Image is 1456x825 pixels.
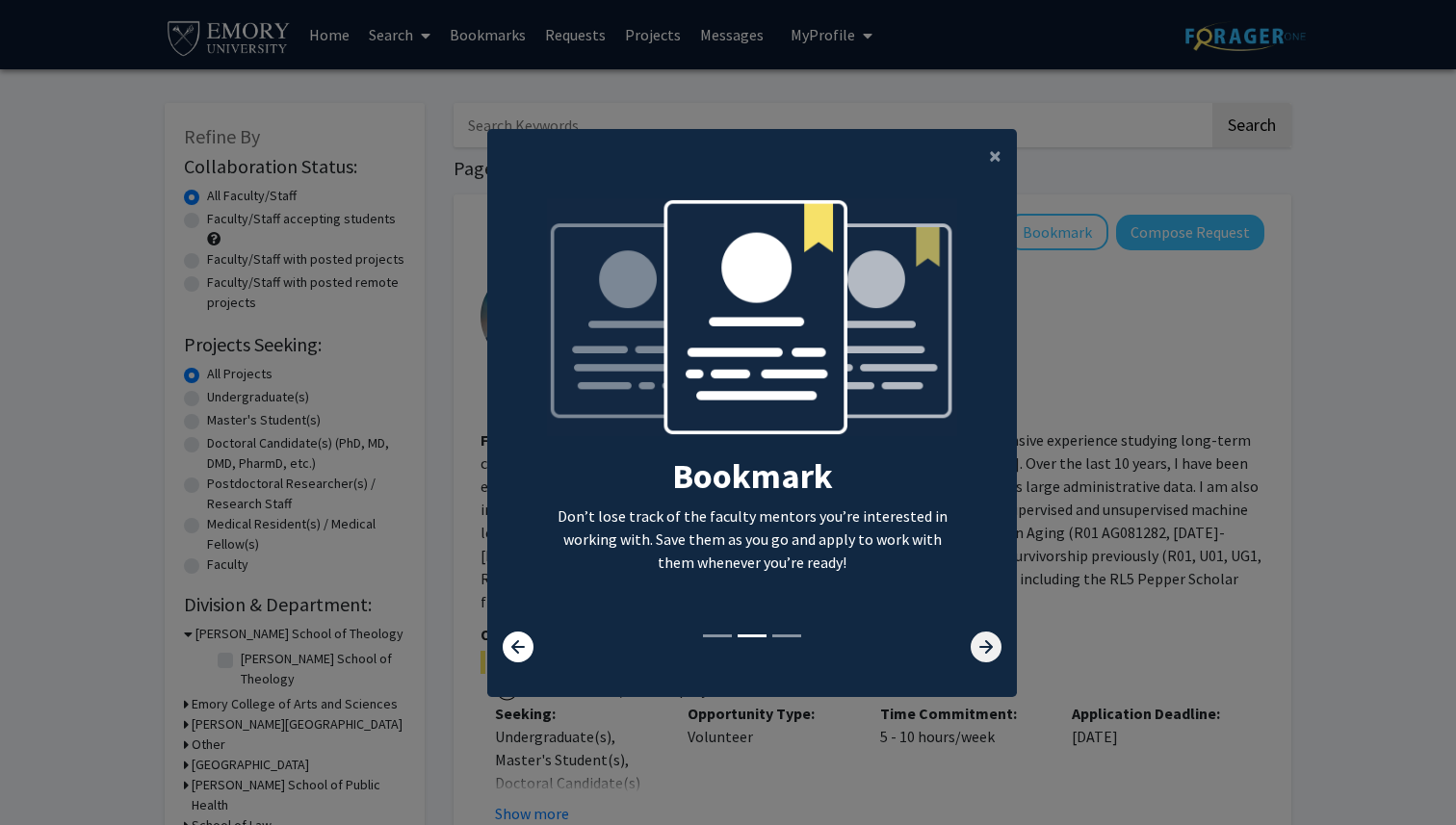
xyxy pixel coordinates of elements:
button: Close [974,129,1017,183]
h2: Bookmark [547,455,958,497]
iframe: Chat [14,738,82,811]
p: Don’t lose track of the faculty mentors you’re interested in working with. Save them as you go an... [547,504,958,574]
span: × [989,141,1001,170]
img: bookmark [547,198,958,455]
